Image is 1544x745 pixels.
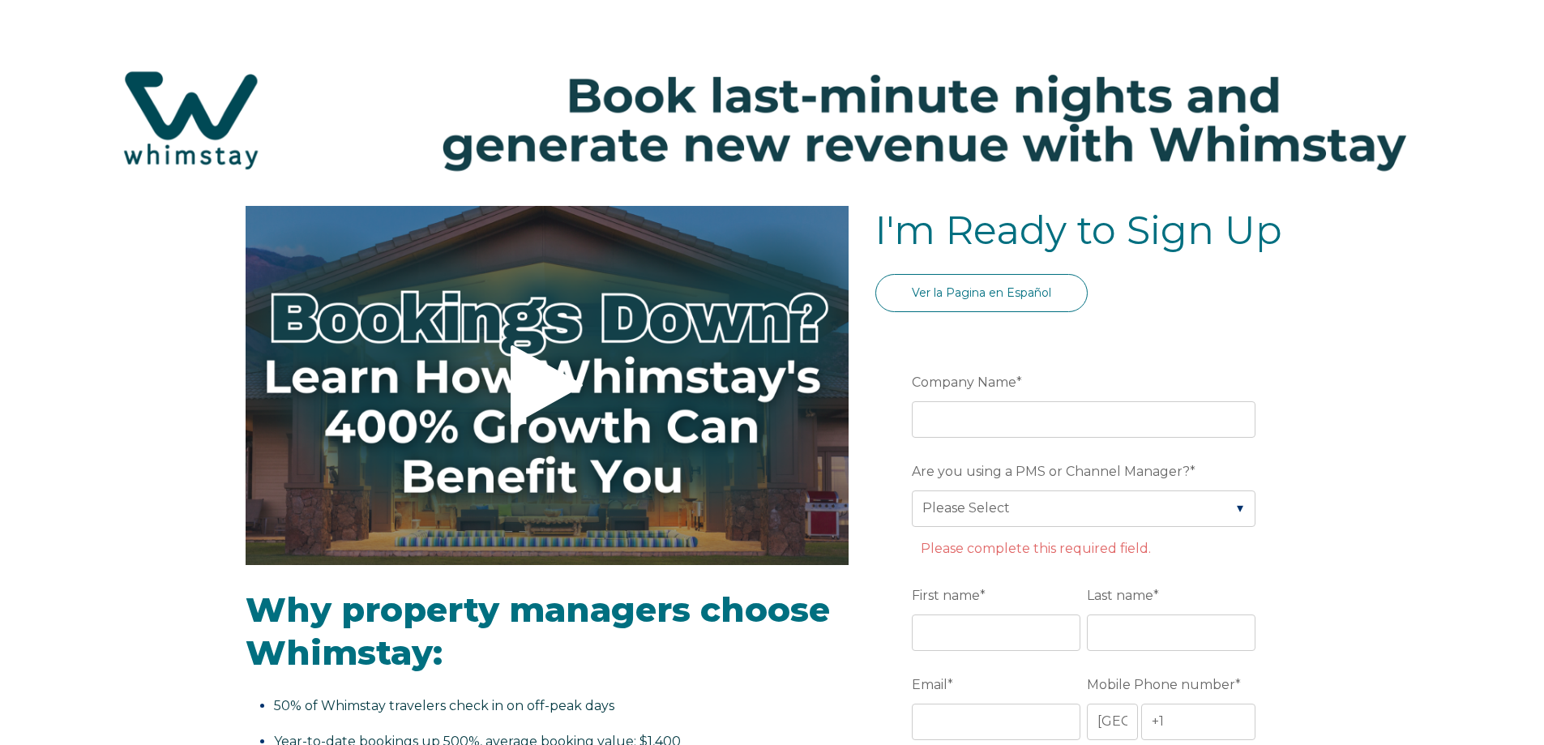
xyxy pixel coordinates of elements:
span: Last name [1087,583,1153,608]
span: Are you using a PMS or Channel Manager? [912,459,1190,484]
span: Why property managers choose Whimstay: [246,589,830,674]
span: Email [912,672,947,697]
span: 50% of Whimstay travelers check in on off-peak days [274,698,614,713]
span: First name [912,583,980,608]
span: Mobile Phone number [1087,672,1235,697]
img: Hubspot header for SSOB (4) [16,40,1528,200]
label: Please complete this required field. [921,541,1151,556]
span: Company Name [912,370,1016,395]
span: I'm Ready to Sign Up [875,207,1282,254]
a: Ver la Pagina en Español [875,274,1088,312]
